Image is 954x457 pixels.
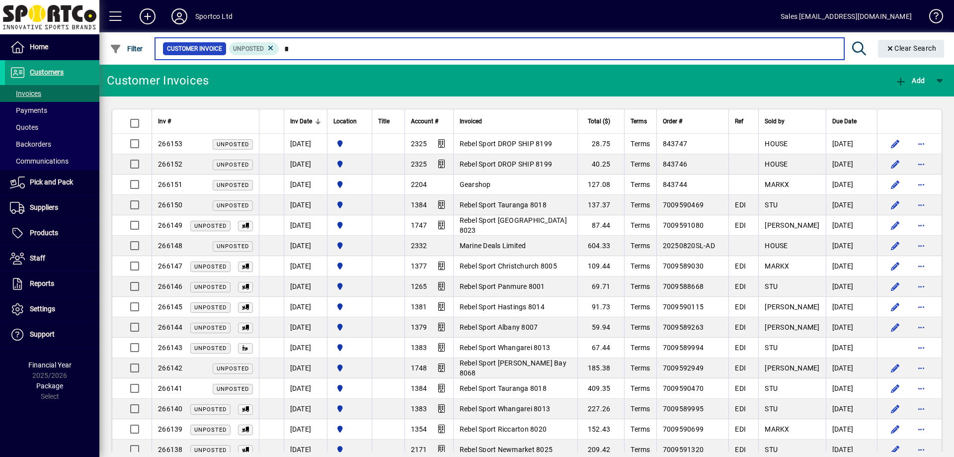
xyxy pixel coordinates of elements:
span: Customers [30,68,64,76]
span: 7009590699 [663,425,704,433]
td: [DATE] [284,154,327,175]
span: Add [895,77,925,85]
span: EDI [735,221,746,229]
td: [DATE] [826,399,877,419]
span: Rebel Sport Whangarei 8013 [460,344,551,352]
span: Package [36,382,63,390]
span: 266152 [158,160,183,168]
td: 109.44 [577,256,625,276]
td: 67.44 [577,338,625,358]
td: [DATE] [284,256,327,276]
span: STU [765,201,778,209]
span: 266148 [158,242,183,250]
button: Edit [887,217,903,233]
td: 59.94 [577,317,625,338]
button: Edit [887,360,903,376]
button: Edit [887,238,903,254]
span: Invoices [10,90,41,97]
button: More options [913,177,929,192]
button: More options [913,156,929,172]
span: STU [765,282,778,290]
span: 1377 [411,262,427,270]
span: EDI [735,405,746,413]
a: Support [5,322,99,347]
span: Terms [631,242,650,250]
span: Customer Invoice [167,44,222,54]
span: 7009589994 [663,344,704,352]
span: STU [765,405,778,413]
span: Suppliers [30,203,58,211]
span: EDI [735,282,746,290]
td: [DATE] [284,236,327,256]
td: [DATE] [284,215,327,236]
button: Edit [887,156,903,172]
td: 409.35 [577,378,625,399]
div: Inv # [158,116,253,127]
td: [DATE] [284,358,327,378]
div: Total ($) [584,116,620,127]
button: More options [913,401,929,417]
button: More options [913,197,929,213]
span: 7009590469 [663,201,704,209]
span: Invoiced [460,116,482,127]
a: Reports [5,272,99,296]
span: 20250820SL-AD [663,242,715,250]
span: MARKX [765,262,789,270]
a: Products [5,221,99,246]
span: Rebel Sport Tauranga 8018 [460,384,547,392]
td: [DATE] [826,175,877,195]
td: [DATE] [826,236,877,256]
span: 266150 [158,201,183,209]
span: EDI [735,425,746,433]
span: Sportco Ltd Warehouse [333,383,366,394]
button: Edit [887,319,903,335]
span: 7009592949 [663,364,704,372]
span: Unposted [194,304,227,311]
div: Sportco Ltd [195,8,233,24]
button: More options [913,238,929,254]
td: 152.43 [577,419,625,440]
a: Communications [5,153,99,170]
button: Edit [887,197,903,213]
a: Settings [5,297,99,322]
span: 1747 [411,221,427,229]
a: Invoices [5,85,99,102]
span: Sportco Ltd Warehouse [333,281,366,292]
span: [PERSON_NAME] [765,323,819,331]
td: [DATE] [826,419,877,440]
td: 69.71 [577,276,625,297]
span: 843744 [663,181,688,188]
span: 1379 [411,323,427,331]
span: Rebel Sport Christchurch 8005 [460,262,557,270]
span: Inv Date [290,116,312,127]
span: Communications [10,157,69,165]
a: Knowledge Base [922,2,942,34]
span: Rebel Sport Hastings 8014 [460,303,545,311]
span: Support [30,330,55,338]
td: [DATE] [284,175,327,195]
td: [DATE] [826,338,877,358]
td: [DATE] [826,276,877,297]
span: 7009589263 [663,323,704,331]
span: Backorders [10,140,51,148]
span: Marine Deals Limited [460,242,526,250]
span: 1381 [411,303,427,311]
button: More options [913,360,929,376]
span: Sportco Ltd Warehouse [333,444,366,455]
span: Terms [631,140,650,148]
span: Terms [631,181,650,188]
button: More options [913,299,929,315]
div: Sold by [765,116,819,127]
button: Edit [887,136,903,152]
span: Terms [631,160,650,168]
td: [DATE] [826,256,877,276]
span: Pick and Pack [30,178,73,186]
span: Products [30,229,58,237]
span: Unposted [194,427,227,433]
td: [DATE] [826,317,877,338]
span: 266146 [158,282,183,290]
span: HOUSE [765,140,788,148]
span: Sportco Ltd Warehouse [333,220,366,231]
span: Location [333,116,357,127]
button: Edit [887,380,903,396]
